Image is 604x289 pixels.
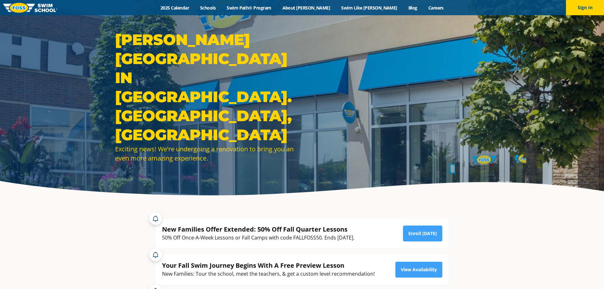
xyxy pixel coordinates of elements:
img: FOSS Swim School Logo [3,3,57,13]
div: New Families: Tour the school, meet the teachers, & get a custom level recommendation! [162,270,375,278]
a: 2025 Calendar [155,5,195,11]
div: 50% Off Once-A-Week Lessons or Fall Camps with code FALLFOSS50. Ends [DATE]. [162,233,354,242]
a: View Availability [395,262,442,278]
a: About [PERSON_NAME] [277,5,336,11]
a: Enroll [DATE] [403,226,442,241]
div: New Families Offer Extended: 50% Off Fall Quarter Lessons [162,225,354,233]
div: Your Fall Swim Journey Begins With A Free Preview Lesson [162,261,375,270]
a: Swim Path® Program [221,5,277,11]
a: Swim Like [PERSON_NAME] [336,5,403,11]
div: Exciting news! We're undergoing a renovation to bring you an even more amazing experience. [115,144,299,163]
a: Blog [403,5,423,11]
h1: [PERSON_NAME][GEOGRAPHIC_DATA] IN [GEOGRAPHIC_DATA]. [GEOGRAPHIC_DATA], [GEOGRAPHIC_DATA] [115,30,299,144]
a: Schools [195,5,221,11]
a: Careers [423,5,449,11]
